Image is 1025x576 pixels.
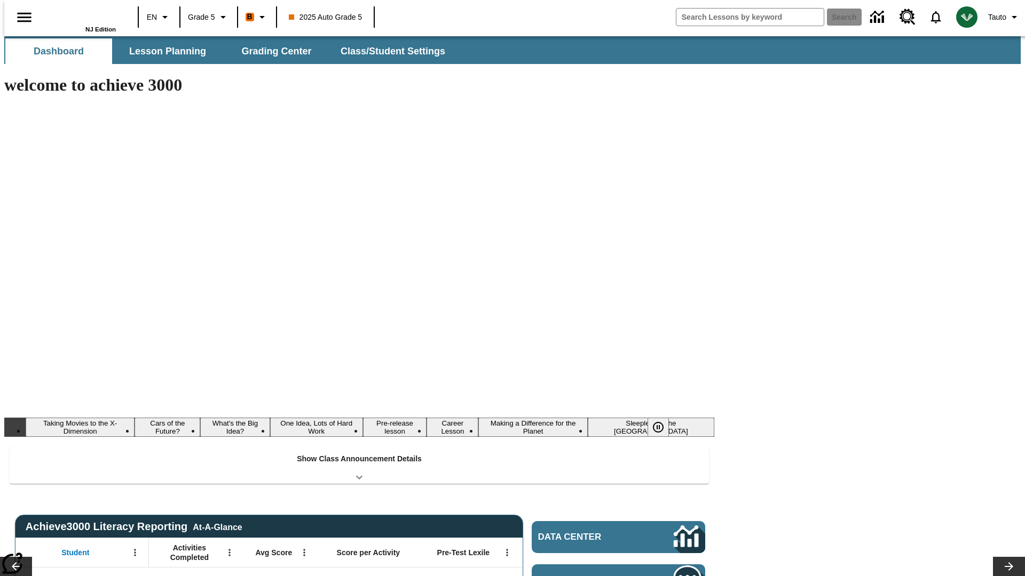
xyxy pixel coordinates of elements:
div: Home [46,4,116,33]
span: Student [61,548,89,557]
div: Show Class Announcement Details [10,447,709,484]
button: Slide 1 Taking Movies to the X-Dimension [26,418,135,437]
button: Slide 6 Career Lesson [427,418,478,437]
button: Boost Class color is orange. Change class color [241,7,273,27]
button: Pause [648,418,669,437]
img: avatar image [956,6,977,28]
div: Pause [648,418,680,437]
a: Data Center [532,521,705,553]
span: 2025 Auto Grade 5 [289,12,362,23]
span: Tauto [988,12,1006,23]
button: Select a new avatar [950,3,984,31]
button: Dashboard [5,38,112,64]
span: Pre-Test Lexile [437,548,490,557]
span: NJ Edition [85,26,116,33]
span: Grade 5 [188,12,215,23]
span: Data Center [538,532,638,542]
button: Lesson carousel, Next [993,557,1025,576]
button: Open side menu [9,2,40,33]
button: Slide 8 Sleepless in the Animal Kingdom [588,418,714,437]
div: At-A-Glance [193,521,242,532]
a: Resource Center, Will open in new tab [893,3,922,31]
button: Grading Center [223,38,330,64]
button: Slide 2 Cars of the Future? [135,418,200,437]
button: Profile/Settings [984,7,1025,27]
button: Class/Student Settings [332,38,454,64]
span: Achieve3000 Literacy Reporting [26,521,242,533]
button: Slide 7 Making a Difference for the Planet [478,418,587,437]
button: Grade: Grade 5, Select a grade [184,7,234,27]
span: Avg Score [255,548,292,557]
button: Language: EN, Select a language [142,7,176,27]
span: EN [147,12,157,23]
button: Lesson Planning [114,38,221,64]
button: Open Menu [222,545,238,561]
div: SubNavbar [4,36,1021,64]
a: Home [46,5,116,26]
h1: welcome to achieve 3000 [4,75,714,95]
a: Data Center [864,3,893,32]
button: Open Menu [499,545,515,561]
button: Slide 3 What's the Big Idea? [200,418,270,437]
span: Score per Activity [337,548,400,557]
span: Activities Completed [154,543,225,562]
button: Open Menu [127,545,143,561]
span: B [247,10,253,23]
a: Notifications [922,3,950,31]
input: search field [676,9,824,26]
p: Show Class Announcement Details [297,453,422,465]
button: Slide 4 One Idea, Lots of Hard Work [270,418,363,437]
button: Slide 5 Pre-release lesson [363,418,427,437]
button: Open Menu [296,545,312,561]
div: SubNavbar [4,38,455,64]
